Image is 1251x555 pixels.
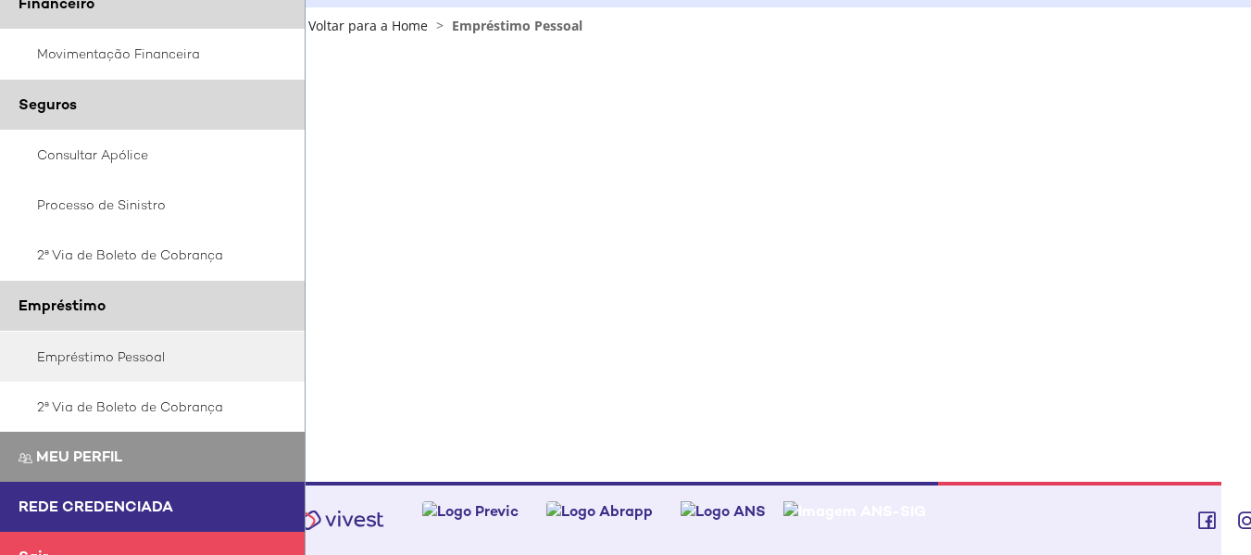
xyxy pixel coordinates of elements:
img: Imagem ANS-SIG [783,501,926,521]
span: Seguros [19,95,77,114]
span: > [432,17,448,34]
span: Meu perfil [36,447,122,466]
span: Empréstimo [19,296,106,315]
span: Rede Credenciada [19,497,173,516]
footer: Vivest [276,482,1221,555]
img: Meu perfil [19,451,32,465]
span: Empréstimo Pessoal [452,17,582,34]
img: Logo Previc [422,501,519,521]
img: Logo ANS [681,501,766,521]
img: Vivest [283,499,394,541]
img: Logo Abrapp [546,501,653,521]
a: Voltar para a Home [308,17,428,34]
